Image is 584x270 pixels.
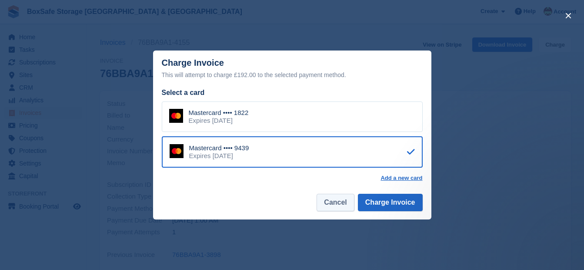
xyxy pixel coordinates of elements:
[189,117,249,125] div: Expires [DATE]
[189,109,249,117] div: Mastercard •••• 1822
[358,194,423,211] button: Charge Invoice
[170,144,184,158] img: Mastercard Logo
[380,175,422,182] a: Add a new card
[162,58,423,80] div: Charge Invoice
[162,88,423,98] div: Select a card
[317,194,354,211] button: Cancel
[561,9,575,23] button: close
[189,144,249,152] div: Mastercard •••• 9439
[162,70,423,80] div: This will attempt to charge £192.00 to the selected payment method.
[169,109,183,123] img: Mastercard Logo
[189,152,249,160] div: Expires [DATE]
